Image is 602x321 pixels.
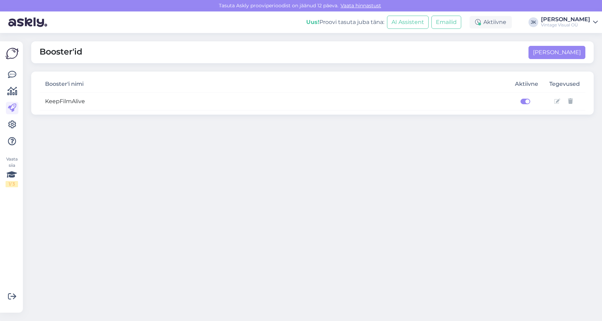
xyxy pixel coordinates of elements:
span: Booster'id [40,46,82,59]
div: Vaata siia [6,156,18,187]
button: Emailid [431,16,461,29]
div: Proovi tasuta juba täna: [306,18,384,26]
a: [PERSON_NAME]Vintage Visual OÜ [541,17,598,28]
div: Vintage Visual OÜ [541,22,590,28]
th: Tegevused [544,76,585,93]
div: 1 / 3 [6,181,18,187]
div: JK [528,17,538,27]
button: [PERSON_NAME] [528,46,585,59]
th: Booster'i nimi [40,76,509,93]
td: KeepFilmAlive [40,92,509,110]
th: Aktiivne [509,76,544,93]
b: Uus! [306,19,319,25]
a: Vaata hinnastust [338,2,383,9]
div: Aktiivne [470,16,512,28]
img: Askly Logo [6,47,19,60]
button: AI Assistent [387,16,429,29]
a: [PERSON_NAME] [528,46,585,59]
div: [PERSON_NAME] [541,17,590,22]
